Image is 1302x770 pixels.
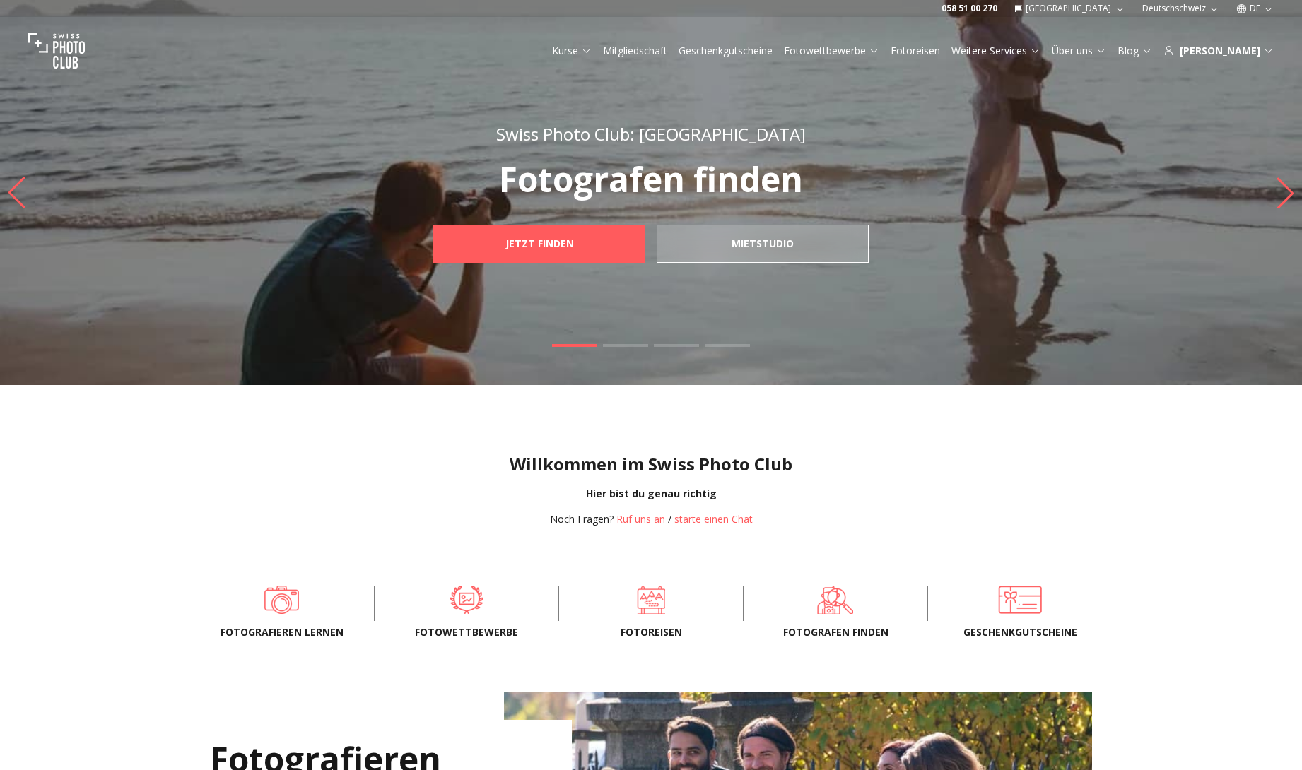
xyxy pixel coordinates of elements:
button: Fotowettbewerbe [778,41,885,61]
button: Weitere Services [946,41,1046,61]
a: Über uns [1052,44,1106,58]
a: Fotowettbewerbe [397,586,536,614]
button: Über uns [1046,41,1112,61]
div: [PERSON_NAME] [1163,44,1274,58]
a: Geschenkgutscheine [679,44,773,58]
img: Swiss photo club [28,23,85,79]
span: Fotografieren lernen [213,625,351,639]
button: starte einen Chat [674,512,753,526]
a: Blog [1118,44,1152,58]
a: Fotoreisen [891,44,940,58]
a: Mitgliedschaft [603,44,667,58]
button: Mitgliedschaft [597,41,673,61]
span: Fotografen finden [766,625,905,639]
a: Fotografieren lernen [213,586,351,614]
a: Kurse [552,44,592,58]
span: Geschenkgutscheine [951,625,1089,639]
b: mietstudio [732,237,794,251]
a: Fotoreisen [582,586,720,614]
span: Swiss Photo Club: [GEOGRAPHIC_DATA] [496,122,806,146]
a: Fotowettbewerbe [784,44,879,58]
a: Weitere Services [951,44,1040,58]
button: Blog [1112,41,1158,61]
a: Geschenkgutscheine [951,586,1089,614]
button: Fotoreisen [885,41,946,61]
p: Fotografen finden [402,162,900,196]
div: / [550,512,753,526]
div: Hier bist du genau richtig [11,487,1291,501]
b: JETZT FINDEN [505,237,574,251]
a: 058 51 00 270 [942,3,997,14]
a: Ruf uns an [616,512,665,526]
span: Fotoreisen [582,625,720,639]
h1: Willkommen im Swiss Photo Club [11,453,1291,475]
button: Geschenkgutscheine [673,41,778,61]
a: mietstudio [657,225,869,263]
span: Fotowettbewerbe [397,625,536,639]
a: JETZT FINDEN [433,225,645,263]
span: Noch Fragen? [550,512,614,526]
a: Fotografen finden [766,586,905,614]
button: Kurse [546,41,597,61]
